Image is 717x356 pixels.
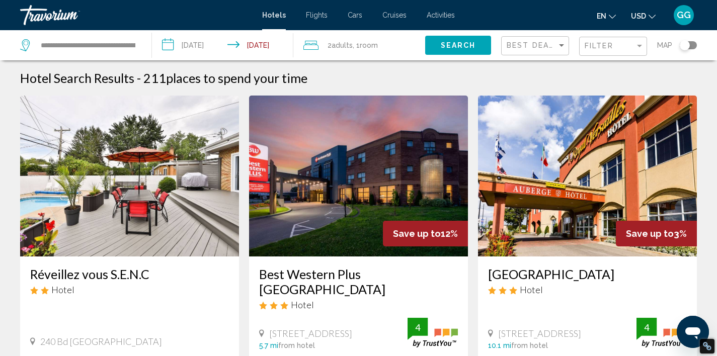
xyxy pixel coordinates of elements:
[488,266,687,282] a: [GEOGRAPHIC_DATA]
[20,5,252,25] a: Travorium
[636,318,687,347] img: trustyou-badge.svg
[488,341,511,349] span: 10.1 mi
[597,9,616,23] button: Change language
[672,41,697,50] button: Toggle map
[657,38,672,52] span: Map
[30,266,229,282] a: Réveillez vous S.E.N.C
[360,41,378,49] span: Room
[348,11,362,19] a: Cars
[478,96,697,256] img: Hotel image
[626,228,674,239] span: Save up to
[631,12,646,20] span: USD
[616,221,697,246] div: 3%
[441,42,476,50] span: Search
[488,284,687,295] div: 3 star Hotel
[511,341,548,349] span: from hotel
[671,5,697,26] button: User Menu
[269,328,352,339] span: [STREET_ADDRESS]
[143,70,307,85] h2: 211
[332,41,353,49] span: Adults
[40,336,162,347] span: 240 Bd [GEOGRAPHIC_DATA]
[677,316,709,348] iframe: Bouton de lancement de la fenêtre de messagerie
[306,11,328,19] a: Flights
[408,321,428,333] div: 4
[328,38,353,52] span: 2
[507,42,566,50] mat-select: Sort by
[20,70,134,85] h1: Hotel Search Results
[636,321,657,333] div: 4
[677,10,691,20] span: GG
[152,30,294,60] button: Check-in date: Dec 10, 2025 Check-out date: Dec 15, 2025
[166,70,307,85] span: places to spend your time
[30,284,229,295] div: 2 star Hotel
[51,284,74,295] span: Hotel
[382,11,407,19] a: Cruises
[259,299,458,310] div: 3 star Hotel
[259,266,458,297] a: Best Western Plus [GEOGRAPHIC_DATA]
[383,221,468,246] div: 12%
[291,299,314,310] span: Hotel
[249,96,468,256] img: Hotel image
[507,41,560,49] span: Best Deals
[353,38,378,52] span: , 1
[293,30,425,60] button: Travelers: 2 adults, 0 children
[408,318,458,347] img: trustyou-badge.svg
[20,96,239,256] img: Hotel image
[498,328,581,339] span: [STREET_ADDRESS]
[278,341,315,349] span: from hotel
[393,228,441,239] span: Save up to
[137,70,141,85] span: -
[631,9,656,23] button: Change currency
[579,36,647,57] button: Filter
[262,11,286,19] a: Hotels
[585,42,613,50] span: Filter
[597,12,606,20] span: en
[520,284,543,295] span: Hotel
[425,36,491,54] button: Search
[427,11,455,19] a: Activities
[702,341,712,351] div: Restore Info Box &#10;&#10;NoFollow Info:&#10; META-Robots NoFollow: &#09;true&#10; META-Robots N...
[259,341,278,349] span: 5.7 mi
